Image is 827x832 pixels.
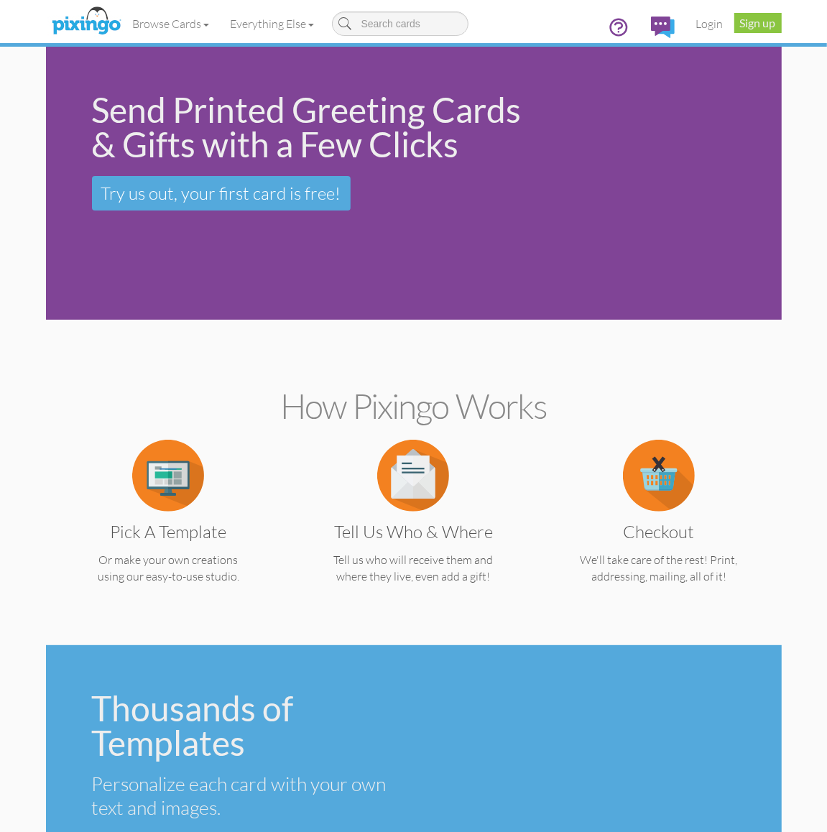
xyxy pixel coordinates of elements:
h3: Pick a Template [78,522,258,541]
img: item.alt [623,440,695,512]
a: Pick a Template Or make your own creations using our easy-to-use studio. [68,467,269,585]
a: Tell us Who & Where Tell us who will receive them and where they live, even add a gift! [313,467,514,585]
span: Try us out, your first card is free! [101,182,341,204]
h2: How Pixingo works [71,387,757,425]
div: Thousands of Templates [92,691,402,760]
p: Or make your own creations using our easy-to-use studio. [68,552,269,585]
a: Try us out, your first card is free! [92,176,351,211]
a: Everything Else [220,6,325,42]
img: comments.svg [651,17,675,38]
a: Checkout We'll take care of the rest! Print, addressing, mailing, all of it! [558,467,759,585]
img: item.alt [132,440,204,512]
a: Browse Cards [122,6,220,42]
a: Sign up [734,13,782,33]
p: We'll take care of the rest! Print, addressing, mailing, all of it! [558,552,759,585]
a: Login [685,6,734,42]
img: item.alt [377,440,449,512]
h3: Tell us Who & Where [323,522,503,541]
div: Personalize each card with your own text and images. [92,772,402,820]
div: Send Printed Greeting Cards & Gifts with a Few Clicks [92,93,525,162]
p: Tell us who will receive them and where they live, even add a gift! [313,552,514,585]
h3: Checkout [569,522,749,541]
input: Search cards [332,11,468,36]
img: pixingo logo [48,4,124,40]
